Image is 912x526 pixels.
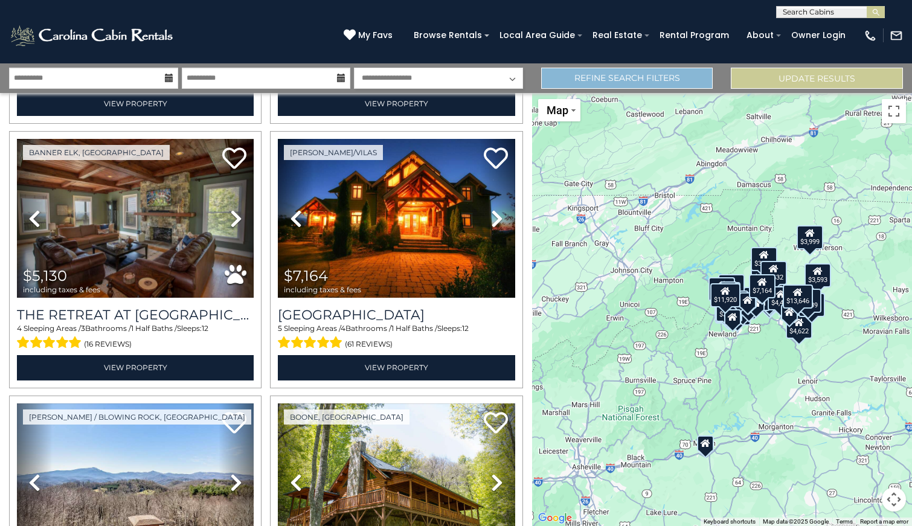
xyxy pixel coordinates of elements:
span: 12 [202,324,208,333]
a: The Retreat at [GEOGRAPHIC_DATA][PERSON_NAME] [17,307,254,323]
span: 12 [462,324,469,333]
div: Sleeping Areas / Bathrooms / Sleeps: [17,323,254,352]
img: thumbnail_163278527.jpeg [278,139,515,298]
a: Rental Program [653,26,735,45]
button: Toggle fullscreen view [882,99,906,123]
div: $9,570 [709,277,736,301]
img: thumbnail_163270081.jpeg [17,139,254,298]
a: Add to favorites [484,146,508,172]
span: 4 [341,324,345,333]
span: 4 [17,324,22,333]
a: View Property [278,355,515,380]
div: $8,539 [795,289,822,313]
div: $3,871 [751,247,777,271]
a: [PERSON_NAME]/Vilas [284,145,383,160]
button: Change map style [538,99,580,121]
div: Sleeping Areas / Bathrooms / Sleeps: [278,323,515,352]
div: $3,593 [804,263,831,287]
img: mail-regular-white.png [890,29,903,42]
span: Map [547,104,568,117]
a: Open this area in Google Maps (opens a new window) [535,510,575,526]
span: 5 [278,324,282,333]
a: Refine Search Filters [541,68,713,89]
a: About [740,26,780,45]
h3: The Retreat at Mountain Meadows [17,307,254,323]
div: $7,164 [749,274,776,298]
div: $3,999 [797,225,823,249]
a: Banner Elk, [GEOGRAPHIC_DATA] [23,145,170,160]
span: $7,164 [284,267,328,284]
button: Map camera controls [882,487,906,512]
span: My Favs [358,29,393,42]
a: [GEOGRAPHIC_DATA] [278,307,515,323]
a: Add to favorites [484,411,508,437]
a: Browse Rentals [408,26,488,45]
div: $9,441 [798,293,825,317]
a: Boone, [GEOGRAPHIC_DATA] [284,409,409,425]
div: $4,964 [730,295,757,319]
a: Real Estate [586,26,648,45]
span: (61 reviews) [345,336,393,352]
span: including taxes & fees [23,286,100,293]
div: $7,098 [715,298,742,322]
span: (16 reviews) [84,336,132,352]
a: View Property [278,91,515,116]
div: $6,347 [756,287,783,312]
div: $4,622 [786,314,813,338]
div: $2,632 [760,260,787,284]
h3: Wilderness Lodge [278,307,515,323]
img: phone-regular-white.png [864,29,877,42]
a: Terms (opens in new tab) [836,518,853,525]
a: View Property [17,91,254,116]
a: View Property [17,355,254,380]
a: Local Area Guide [493,26,581,45]
span: 3 [81,324,85,333]
span: Map data ©2025 Google [763,518,829,525]
div: $3,656 [716,297,742,321]
button: Update Results [731,68,903,89]
div: $13,646 [783,284,813,309]
a: My Favs [344,29,396,42]
div: $5,378 [751,260,777,284]
span: $5,130 [23,267,67,284]
img: White-1-2.png [9,24,176,48]
img: Google [535,510,575,526]
a: Report a map error [860,518,908,525]
span: 1 Half Baths / [131,324,177,333]
span: including taxes & fees [284,286,361,293]
a: Owner Login [785,26,852,45]
a: Add to favorites [222,146,246,172]
div: $4,419 [768,286,795,310]
a: [PERSON_NAME] / Blowing Rock, [GEOGRAPHIC_DATA] [23,409,251,425]
span: 1 Half Baths / [391,324,437,333]
button: Keyboard shortcuts [704,518,756,526]
div: $5,423 [718,274,745,298]
div: $11,920 [711,283,741,307]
